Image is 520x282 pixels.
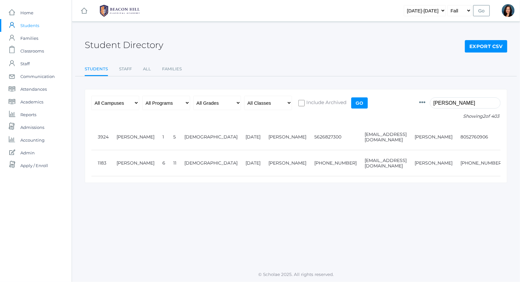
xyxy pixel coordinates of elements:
h2: Student Directory [85,40,163,50]
p: © Scholae 2025. All rights reserved. [72,271,520,278]
span: Attendances [20,83,47,95]
div: Curcinda Young [502,4,515,17]
td: 8052760906 [454,124,504,150]
a: Families [162,63,182,75]
span: Staff [20,57,30,70]
td: 5626827300 [308,124,358,150]
span: Admin [20,146,35,159]
input: Filter by name [430,97,501,109]
td: [PERSON_NAME] [408,124,454,150]
td: [PERSON_NAME] [262,150,308,176]
span: 2 [483,113,485,119]
td: [PERSON_NAME] [408,150,454,176]
span: Academics [20,95,43,108]
img: BHCALogos-05-308ed15e86a5a0abce9b8dd61676a3503ac9727e845dece92d48e8588c001991.png [96,3,144,19]
span: Reports [20,108,36,121]
td: [DATE] [239,150,262,176]
td: 1 [156,124,167,150]
td: [PERSON_NAME] [262,124,308,150]
td: [DEMOGRAPHIC_DATA] [178,150,239,176]
span: Apply / Enroll [20,159,48,172]
a: Export CSV [465,40,507,53]
td: [EMAIL_ADDRESS][DOMAIN_NAME] [358,124,408,150]
span: Classrooms [20,45,44,57]
td: [EMAIL_ADDRESS][DOMAIN_NAME] [358,150,408,176]
a: All [143,63,151,75]
td: 6 [156,150,167,176]
td: 5 [167,124,178,150]
a: Staff [119,63,132,75]
span: Admissions [20,121,44,134]
input: Include Archived [298,100,305,106]
td: [PHONE_NUMBER] [308,150,358,176]
td: [PERSON_NAME] [110,124,156,150]
span: Home [20,6,33,19]
input: Go [473,5,490,16]
p: Showing of 403 [419,113,501,120]
span: Students [20,19,39,32]
td: 1183 [91,150,110,176]
input: Go [351,97,368,109]
td: 3924 [91,124,110,150]
td: [PERSON_NAME] [110,150,156,176]
span: Include Archived [305,99,346,107]
a: Students [85,63,108,76]
span: Families [20,32,38,45]
td: [PHONE_NUMBER] [454,150,504,176]
td: [DEMOGRAPHIC_DATA] [178,124,239,150]
td: [DATE] [239,124,262,150]
span: Accounting [20,134,45,146]
span: Communication [20,70,55,83]
td: 11 [167,150,178,176]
